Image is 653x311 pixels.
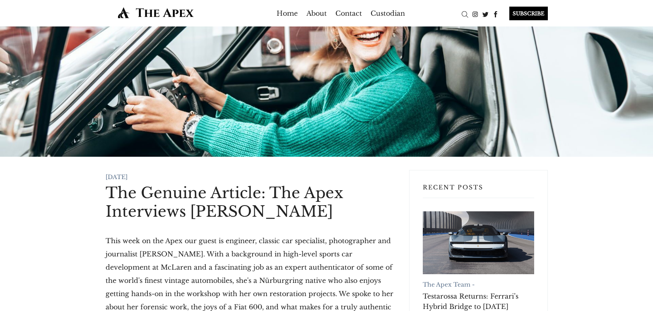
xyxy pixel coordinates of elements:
[371,7,405,20] a: Custodian
[480,10,491,18] a: Twitter
[423,184,534,198] h3: Recent Posts
[509,7,548,20] div: SUBSCRIBE
[423,281,475,288] a: The Apex Team -
[106,173,128,181] time: [DATE]
[460,10,470,18] a: Search
[106,7,206,19] img: The Apex by Custodian
[277,7,298,20] a: Home
[423,211,534,274] a: Testarossa Returns: Ferrari’s Hybrid Bridge to Tomorrow
[306,7,327,20] a: About
[106,184,396,221] h1: The Genuine Article: The Apex Interviews [PERSON_NAME]
[501,7,548,20] a: SUBSCRIBE
[470,10,480,18] a: Instagram
[335,7,362,20] a: Contact
[491,10,501,18] a: Facebook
